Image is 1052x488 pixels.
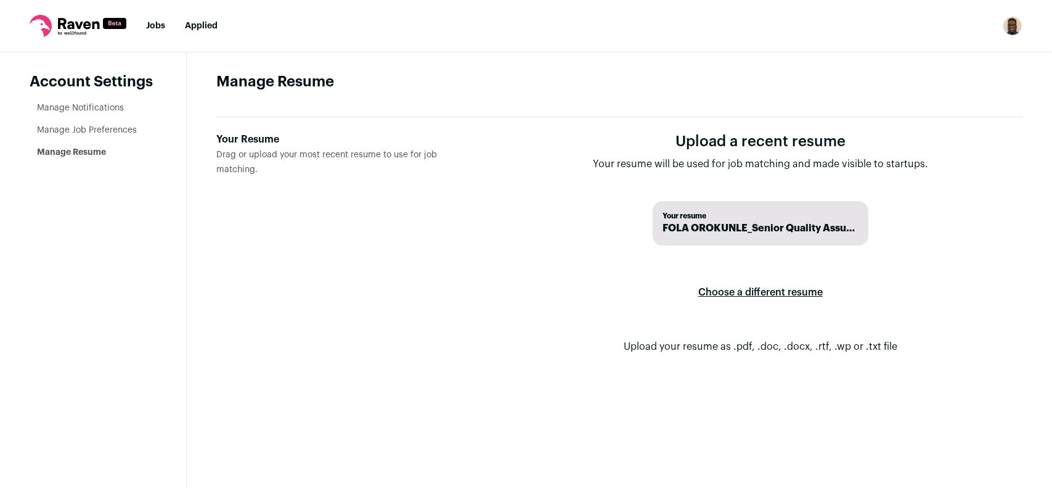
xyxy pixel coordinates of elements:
p: Upload your resume as .pdf, .doc, .docx, .rtf, .wp or .txt file [624,339,897,354]
button: Open dropdown [1003,16,1022,36]
img: 9085589-medium_jpg [1003,16,1022,36]
h1: Upload a recent resume [593,132,928,152]
span: FOLA OROKUNLE_Senior Quality Assurance Engineer_20250914.pdf [663,221,858,236]
p: Your resume will be used for job matching and made visible to startups. [593,157,928,172]
header: Account Settings [30,72,157,92]
span: Your resume [663,211,858,221]
a: Jobs [146,22,165,30]
label: Choose a different resume [698,275,823,310]
h1: Manage Resume [216,72,1022,92]
div: Your Resume [216,132,479,147]
a: Manage Job Preferences [37,126,137,134]
a: Manage Notifications [37,104,124,112]
a: Applied [185,22,218,30]
span: Drag or upload your most recent resume to use for job matching. [216,151,437,174]
a: Manage Resume [37,148,106,157]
